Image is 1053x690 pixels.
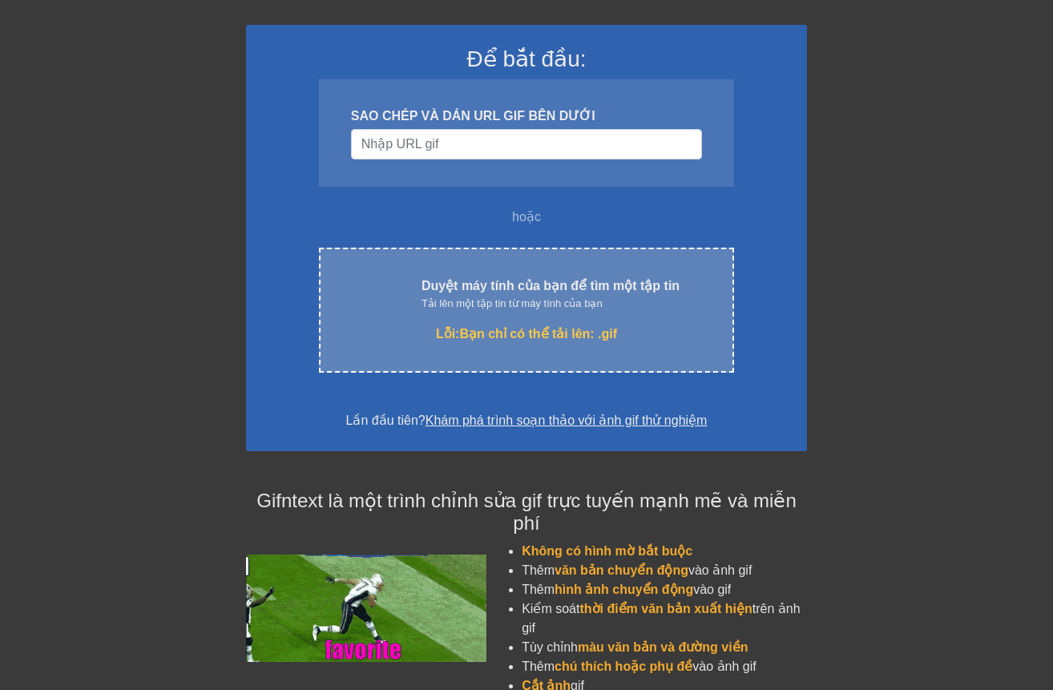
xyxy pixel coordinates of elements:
[426,414,708,427] a: Khám phá trình soạn thảo với ảnh gif thử nghiệm
[555,660,692,673] font: chú thích hoặc phụ đề
[512,210,541,224] font: hoặc
[522,602,579,615] font: Kiểm soát
[522,563,555,577] font: Thêm
[688,563,752,577] font: vào ảnh gif
[522,583,555,596] font: Thêm
[436,327,460,341] font: Lỗi:
[459,327,617,341] font: Bạn chỉ có thể tải lên: .gif
[380,278,674,307] font: tải lên đám mây
[422,297,603,309] font: Tải lên một tập tin từ máy tính của bạn
[351,129,702,159] input: Tên người dùng
[578,640,748,654] font: màu văn bản và đường viền
[346,414,426,427] font: Lần đầu tiên?
[555,583,693,596] font: hình ảnh chuyển động
[256,490,797,535] font: Gifntext là một trình chỉnh sửa gif trực tuyến mạnh mẽ và miễn phí
[579,602,752,615] font: thời điểm văn bản xuất hiện
[246,555,486,662] img: football_small.gif
[693,583,731,596] font: vào gif
[522,544,692,558] font: Không có hình mờ bắt buộc
[466,46,586,71] font: Để bắt đầu:
[522,640,578,654] font: Tùy chỉnh
[522,660,555,673] font: Thêm
[555,563,688,577] font: văn bản chuyển động
[422,279,680,293] font: Duyệt máy tính của bạn để tìm một tập tin
[692,660,756,673] font: vào ảnh gif
[351,109,595,123] font: SAO CHÉP VÀ DÁN URL GIF BÊN DƯỚI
